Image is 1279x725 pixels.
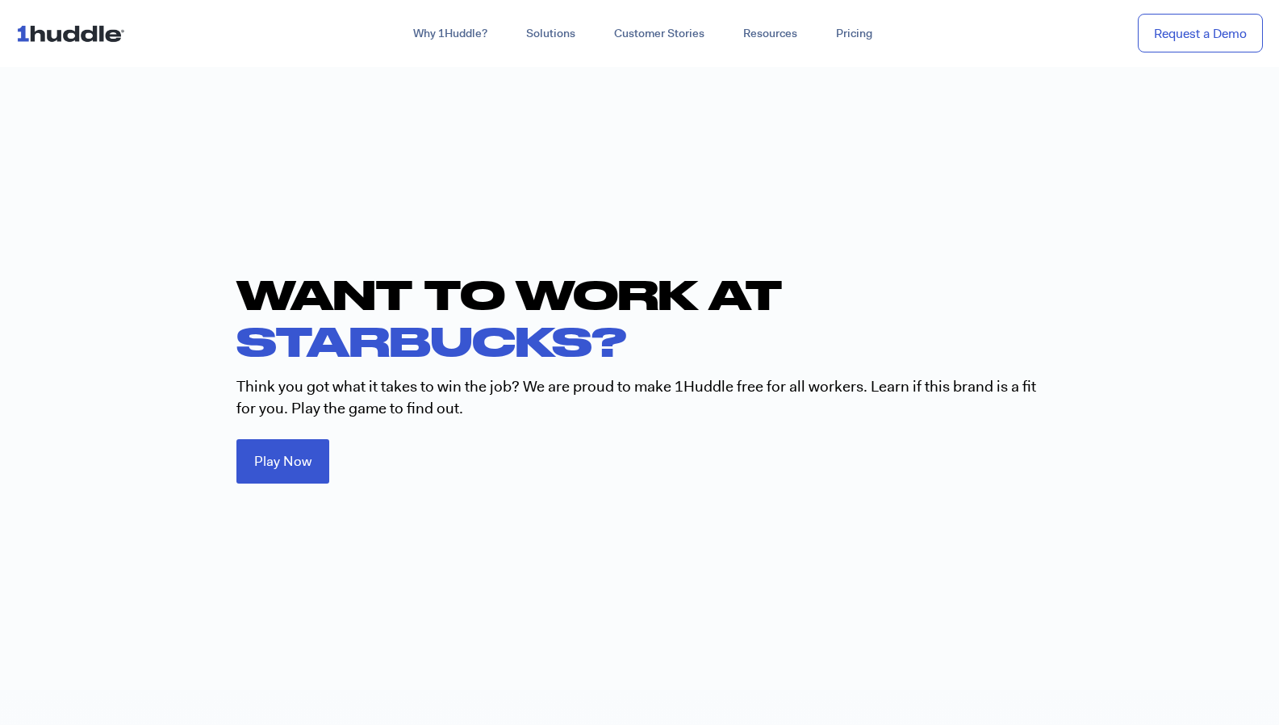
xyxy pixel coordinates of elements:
a: Customer Stories [595,19,724,48]
a: Why 1Huddle? [394,19,507,48]
a: Solutions [507,19,595,48]
a: Play Now [236,439,329,484]
span: Play Now [254,455,311,468]
img: ... [16,18,132,48]
h1: WANT TO WORK AT [236,271,1060,364]
a: Pricing [817,19,892,48]
span: STARBUCKS? [236,317,626,364]
p: Think you got what it takes to win the job? We are proud to make 1Huddle free for all workers. Le... [236,376,1043,419]
a: Resources [724,19,817,48]
a: Request a Demo [1138,14,1263,53]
